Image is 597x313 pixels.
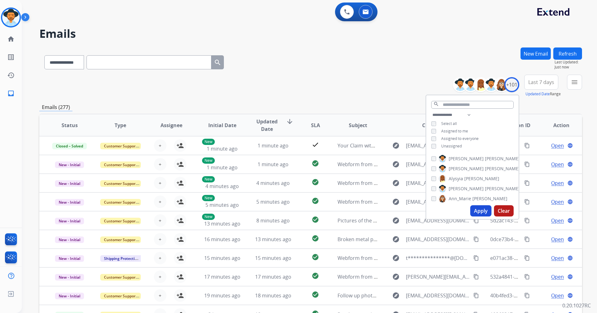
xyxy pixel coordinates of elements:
span: Last 7 days [528,81,554,83]
p: New [202,157,215,164]
span: New - Initial [55,274,84,281]
mat-icon: check_circle [312,160,319,167]
span: Follow up photos [338,292,378,299]
span: [EMAIL_ADDRESS][DOMAIN_NAME] [406,236,470,243]
span: New - Initial [55,199,84,206]
span: [PERSON_NAME] [464,176,499,182]
span: Customer Support [100,236,141,243]
mat-icon: search [433,101,439,107]
span: New - Initial [55,255,84,262]
mat-icon: person_add [176,292,184,299]
span: 19 minutes ago [204,292,240,299]
mat-icon: history [7,72,15,79]
span: Customer Support [100,218,141,224]
span: 4 minutes ago [205,183,239,190]
mat-icon: person_add [176,273,184,281]
mat-icon: person_add [176,254,184,262]
span: New - Initial [55,180,84,187]
button: + [154,271,166,283]
mat-icon: content_copy [524,161,530,167]
span: Webform from [PERSON_NAME][EMAIL_ADDRESS][DOMAIN_NAME] on [DATE] [338,273,518,280]
mat-icon: person_add [176,198,184,206]
button: Last 7 days [524,75,558,90]
mat-icon: content_copy [473,274,479,280]
button: + [154,196,166,208]
mat-icon: content_copy [524,274,530,280]
span: Open [551,198,564,206]
button: + [154,214,166,227]
span: Updated Date [253,118,281,133]
span: 16 minutes ago [204,236,240,243]
span: 8 minutes ago [256,217,290,224]
span: Open [551,273,564,281]
span: Type [115,122,126,129]
span: Customer Support [100,161,141,168]
mat-icon: person_add [176,179,184,187]
th: Action [531,114,582,136]
mat-icon: content_copy [524,143,530,148]
span: 5 minutes ago [205,201,239,208]
span: Assigned to me [441,128,468,134]
mat-icon: person_add [176,217,184,224]
button: New Email [521,47,551,60]
mat-icon: check [312,141,319,148]
span: SLA [311,122,320,129]
mat-icon: arrow_downward [286,118,294,125]
span: 0dce73b4-b655-4958-b579-edd49fc053b6 [490,236,587,243]
span: Your Claim with Extend [338,142,392,149]
span: New - Initial [55,218,84,224]
mat-icon: explore [392,292,400,299]
mat-icon: language [567,199,573,205]
span: Customer Support [100,293,141,299]
span: Broken metal pole on Max and Lily Farmhouse Twin Loft Bed [338,236,479,243]
span: Open [551,254,564,262]
span: Subject [349,122,367,129]
p: New [202,139,215,145]
span: Select all [441,121,457,126]
span: Open [551,161,564,168]
mat-icon: search [214,59,221,66]
mat-icon: language [567,293,573,298]
mat-icon: explore [392,236,400,243]
span: [EMAIL_ADDRESS][DOMAIN_NAME] [406,292,470,299]
mat-icon: explore [392,254,400,262]
span: Webform from [EMAIL_ADDRESS][DOMAIN_NAME] on [DATE] [338,180,479,186]
span: 40b4fed3-dcc6-46b4-b030-574fe193815a [490,292,585,299]
button: + [154,252,166,264]
span: Open [551,142,564,149]
span: 13 minutes ago [204,220,240,227]
button: + [154,158,166,171]
mat-icon: inbox [7,90,15,97]
span: [PERSON_NAME] [485,186,520,192]
span: New - Initial [55,236,84,243]
span: Customer [422,122,447,129]
mat-icon: content_copy [473,293,479,298]
span: Alysyia [449,176,463,182]
p: New [202,195,215,201]
span: [PERSON_NAME] [485,166,520,172]
mat-icon: content_copy [524,218,530,223]
span: Customer Support [100,274,141,281]
span: + [159,254,161,262]
span: Customer Support [100,180,141,187]
span: New - Initial [55,293,84,299]
mat-icon: content_copy [473,218,479,223]
mat-icon: check_circle [312,272,319,280]
mat-icon: explore [392,273,400,281]
mat-icon: check_circle [312,235,319,242]
p: Emails (277) [39,103,72,111]
mat-icon: check_circle [312,291,319,298]
mat-icon: language [567,143,573,148]
span: 15 minutes ago [255,255,291,261]
img: avatar [2,9,20,26]
span: + [159,142,161,149]
span: Initial Date [208,122,236,129]
span: Open [551,217,564,224]
span: Open [551,236,564,243]
span: [PERSON_NAME] [449,186,484,192]
button: Refresh [553,47,582,60]
span: [EMAIL_ADDRESS][DOMAIN_NAME] [406,217,470,224]
mat-icon: content_copy [473,255,479,261]
span: [PERSON_NAME] [485,156,520,162]
mat-icon: check_circle [312,216,319,223]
